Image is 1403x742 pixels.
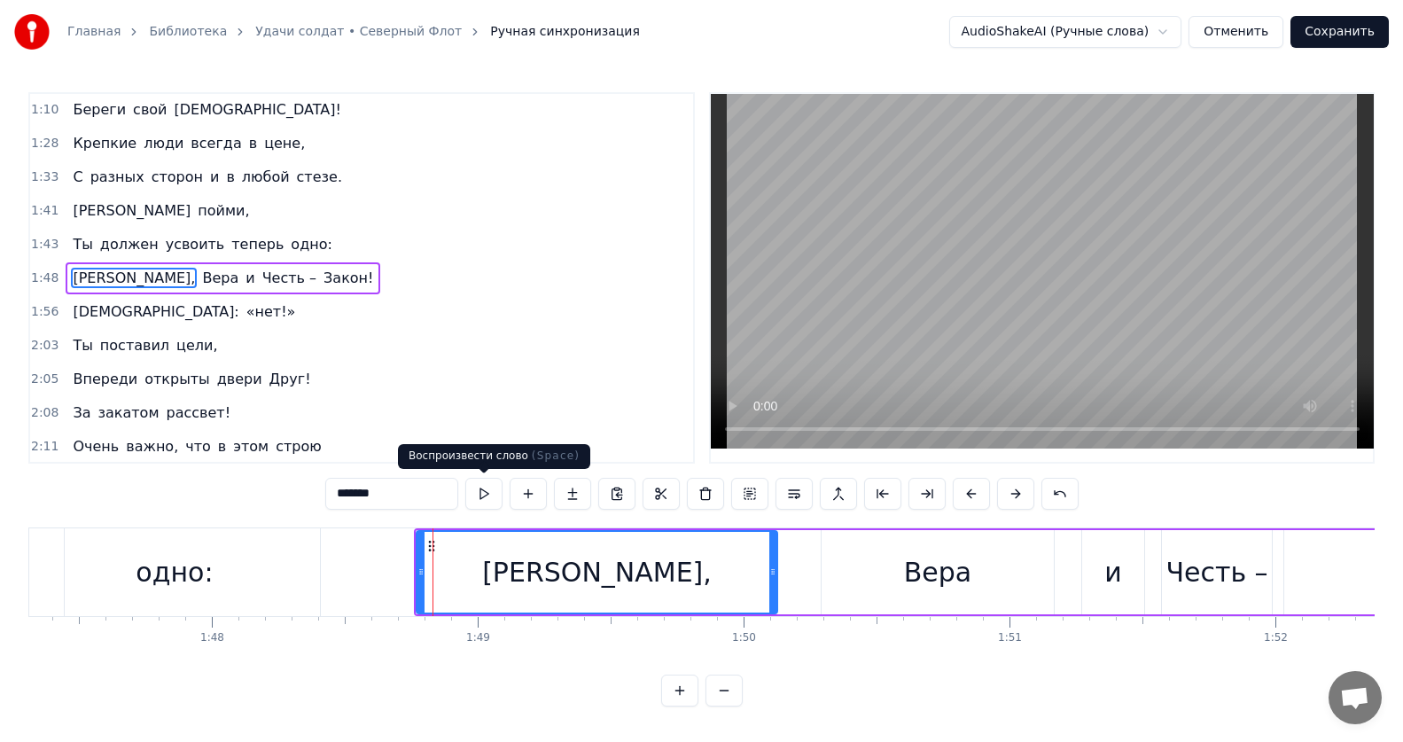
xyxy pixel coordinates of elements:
span: всегда [189,133,243,153]
span: строю [274,436,323,457]
span: важно, [124,436,180,457]
span: 2:03 [31,337,58,355]
a: Удачи солдат • Северный Флот [255,23,462,41]
span: Ты [71,234,94,254]
a: Главная [67,23,121,41]
span: 2:11 [31,438,58,456]
span: 2:08 [31,404,58,422]
span: Закон! [322,268,375,288]
span: любой [240,167,292,187]
div: 1:50 [732,631,756,645]
a: Библиотека [149,23,227,41]
div: 1:51 [998,631,1022,645]
span: сторон [150,167,205,187]
div: 1:52 [1264,631,1288,645]
span: 1:41 [31,202,58,220]
button: Отменить [1189,16,1283,48]
span: в [224,167,236,187]
span: усвоить [164,234,227,254]
div: и [1104,552,1122,592]
span: стезе. [295,167,344,187]
span: [DEMOGRAPHIC_DATA]: [71,301,240,322]
nav: breadcrumb [67,23,640,41]
span: цене, [262,133,307,153]
span: должен [98,234,160,254]
span: свой [131,99,168,120]
span: «нет!» [245,301,298,322]
span: [DEMOGRAPHIC_DATA]! [173,99,343,120]
span: рассвет! [164,402,232,423]
span: Береги [71,99,128,120]
span: Впереди [71,369,139,389]
span: и [208,167,221,187]
span: [PERSON_NAME], [71,268,197,288]
span: в [216,436,228,457]
div: одно: [136,552,213,592]
span: люди [142,133,185,153]
span: 1:43 [31,236,58,254]
span: открыты [143,369,212,389]
span: разных [89,167,146,187]
span: [PERSON_NAME] [71,200,192,221]
span: этом [231,436,270,457]
span: С [71,167,84,187]
span: закатом [97,402,161,423]
span: Вера [200,268,240,288]
span: За [71,402,92,423]
div: 1:49 [466,631,490,645]
span: 1:10 [31,101,58,119]
div: Честь – [1165,552,1267,592]
span: одно: [289,234,334,254]
div: 1:48 [200,631,224,645]
div: Вера [904,552,971,592]
span: поставил [98,335,171,355]
span: 1:56 [31,303,58,321]
span: и [244,268,256,288]
span: что [183,436,213,457]
span: в [247,133,259,153]
span: 2:05 [31,371,58,388]
span: Ты [71,335,94,355]
span: 1:48 [31,269,58,287]
div: [PERSON_NAME], [482,552,712,592]
div: Воспроизвести слово [398,444,590,469]
span: Ручная синхронизация [490,23,640,41]
img: youka [14,14,50,50]
span: Честь – [261,268,318,288]
span: Очень [71,436,121,457]
span: Крепкие [71,133,138,153]
span: 1:28 [31,135,58,152]
span: теперь [230,234,285,254]
span: Друг! [268,369,313,389]
span: 1:33 [31,168,58,186]
button: Сохранить [1290,16,1389,48]
div: Открытый чат [1329,671,1382,724]
span: пойми, [196,200,251,221]
span: двери [215,369,264,389]
span: ( Space ) [532,449,580,462]
span: цели, [175,335,219,355]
